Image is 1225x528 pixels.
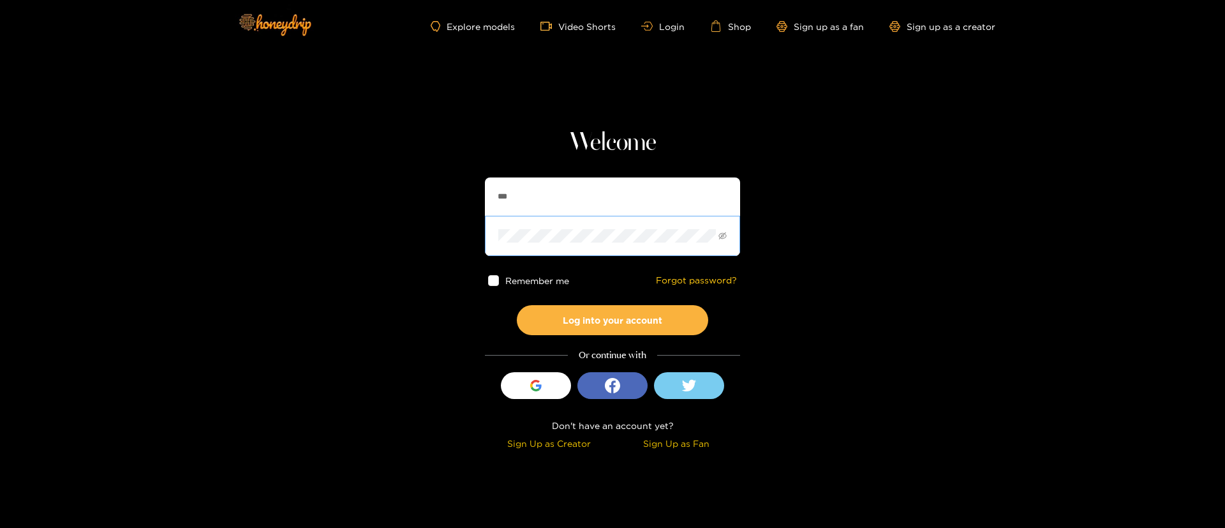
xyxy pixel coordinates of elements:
[485,418,740,433] div: Don't have an account yet?
[431,21,515,32] a: Explore models
[616,436,737,451] div: Sign Up as Fan
[710,20,751,32] a: Shop
[718,232,727,240] span: eye-invisible
[485,348,740,363] div: Or continue with
[889,21,995,32] a: Sign up as a creator
[505,276,569,285] span: Remember me
[540,20,616,32] a: Video Shorts
[488,436,609,451] div: Sign Up as Creator
[656,275,737,286] a: Forgot password?
[540,20,558,32] span: video-camera
[776,21,864,32] a: Sign up as a fan
[517,305,708,335] button: Log into your account
[641,22,685,31] a: Login
[485,128,740,158] h1: Welcome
